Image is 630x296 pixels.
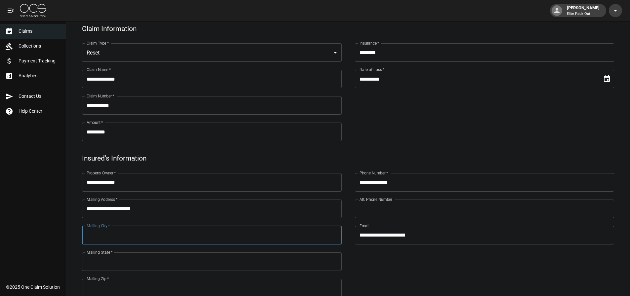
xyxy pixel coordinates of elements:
[567,11,600,17] p: Elite Pack Out
[359,197,392,202] label: Alt. Phone Number
[87,67,111,72] label: Claim Name
[19,72,61,79] span: Analytics
[87,223,110,229] label: Mailing City
[19,28,61,35] span: Claims
[87,170,116,176] label: Property Owner
[4,4,17,17] button: open drawer
[87,120,103,125] label: Amount
[6,284,60,290] div: © 2025 One Claim Solution
[359,170,388,176] label: Phone Number
[87,249,112,255] label: Mailing State
[600,72,613,86] button: Choose date, selected date is Sep 11, 2025
[19,43,61,50] span: Collections
[359,40,379,46] label: Insurance
[87,93,114,99] label: Claim Number
[87,40,109,46] label: Claim Type
[87,276,109,281] label: Mailing Zip
[19,93,61,100] span: Contact Us
[564,5,602,17] div: [PERSON_NAME]
[87,197,117,202] label: Mailing Address
[82,43,342,62] div: Reset
[359,67,384,72] label: Date of Loss
[19,108,61,115] span: Help Center
[19,57,61,64] span: Payment Tracking
[359,223,369,229] label: Email
[20,4,46,17] img: ocs-logo-white-transparent.png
